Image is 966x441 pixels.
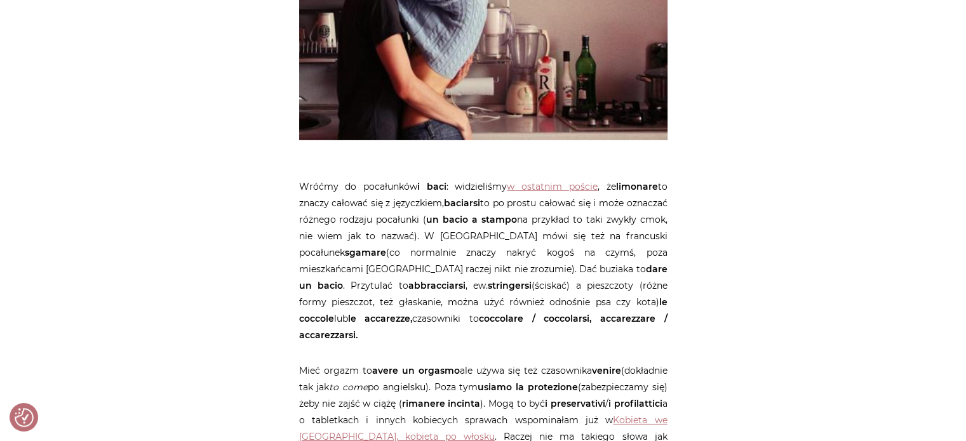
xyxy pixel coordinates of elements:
strong: abbracciarsi [408,280,466,291]
strong: venire [592,365,621,376]
strong: avere un orgasmo [372,365,460,376]
strong: stringersi [488,280,532,291]
strong: sgamare [345,247,386,258]
strong: i profilattici [608,398,662,409]
strong: un bacio a stampo [426,214,517,225]
strong: limonare [616,181,658,192]
strong: coccolare / coccolarsi, accarezzare / accarezzarsi. [299,313,667,341]
strong: baciarsi [444,197,480,209]
strong: dare un bacio [299,263,667,291]
img: Revisit consent button [15,408,34,427]
strong: rimanere incinta [402,398,481,409]
button: Preferencje co do zgód [15,408,34,427]
a: w ostatnim poście [507,181,597,192]
strong: i baci [417,181,446,192]
em: to come [329,381,368,393]
p: Wróćmy do pocałunków : widzieliśmy , że to znaczy całować się z języczkiem, to po prostu całować ... [299,178,667,343]
strong: i preservativi [545,398,605,409]
strong: usiamo la protezione [478,381,578,393]
strong: le coccole [299,296,667,324]
strong: le accarezze, [348,313,413,324]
